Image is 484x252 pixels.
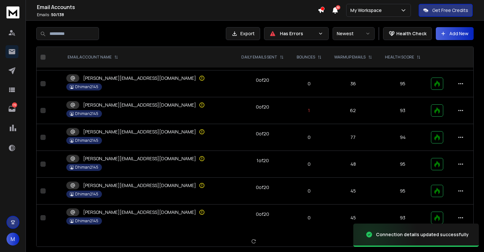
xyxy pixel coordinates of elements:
[75,138,98,143] p: Dhiman2145
[379,97,427,124] td: 93
[328,178,379,205] td: 45
[383,27,432,40] button: Health Check
[379,178,427,205] td: 95
[75,218,98,224] p: Dhiman2145
[379,205,427,231] td: 93
[256,104,269,110] div: 0 of 20
[328,70,379,97] td: 36
[294,161,324,167] p: 0
[328,151,379,178] td: 48
[241,55,277,60] p: DAILY EMAILS SENT
[333,27,375,40] button: Newest
[334,55,366,60] p: WARMUP EMAILS
[83,129,196,135] p: [PERSON_NAME][EMAIL_ADDRESS][DOMAIN_NAME]
[256,184,269,191] div: 0 of 20
[328,205,379,231] td: 45
[294,134,324,141] p: 0
[256,131,269,137] div: 0 of 20
[5,102,18,115] a: 172
[350,7,384,14] p: My Workspace
[83,209,196,215] p: [PERSON_NAME][EMAIL_ADDRESS][DOMAIN_NAME]
[396,30,426,37] p: Health Check
[75,192,98,197] p: Dhiman2145
[376,231,469,238] div: Connection details updated successfully
[280,30,315,37] p: Has Errors
[294,107,324,114] p: 1
[256,211,269,217] div: 0 of 20
[75,84,98,89] p: Dhiman2145
[297,55,315,60] p: BOUNCES
[83,75,196,81] p: [PERSON_NAME][EMAIL_ADDRESS][DOMAIN_NAME]
[436,27,474,40] button: Add New
[419,4,473,17] button: Get Free Credits
[37,3,318,11] h1: Email Accounts
[257,157,269,164] div: 1 of 20
[379,151,427,178] td: 95
[385,55,414,60] p: HEALTH SCORE
[432,7,468,14] p: Get Free Credits
[37,12,318,17] p: Emails :
[6,233,19,246] button: M
[328,124,379,151] td: 77
[68,55,118,60] div: EMAIL ACCOUNT NAME
[12,102,17,108] p: 172
[294,80,324,87] p: 0
[256,77,269,83] div: 0 of 20
[83,182,196,189] p: [PERSON_NAME][EMAIL_ADDRESS][DOMAIN_NAME]
[379,70,427,97] td: 95
[6,6,19,18] img: logo
[294,215,324,221] p: 0
[51,12,64,17] span: 50 / 138
[294,188,324,194] p: 0
[75,165,98,170] p: Dhiman2145
[75,111,98,116] p: Dhiman2145
[83,102,196,108] p: [PERSON_NAME][EMAIL_ADDRESS][DOMAIN_NAME]
[328,97,379,124] td: 62
[83,155,196,162] p: [PERSON_NAME][EMAIL_ADDRESS][DOMAIN_NAME]
[336,5,340,10] span: 50
[226,27,260,40] button: Export
[379,124,427,151] td: 94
